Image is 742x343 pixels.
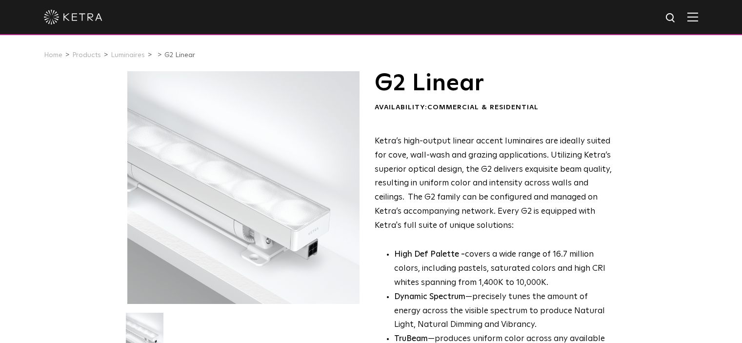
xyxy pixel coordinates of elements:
img: ketra-logo-2019-white [44,10,102,24]
a: Products [72,52,101,59]
img: search icon [665,12,677,24]
a: Luminaires [111,52,145,59]
a: Home [44,52,62,59]
img: Hamburger%20Nav.svg [687,12,698,21]
strong: TruBeam [394,335,428,343]
h1: G2 Linear [375,71,612,96]
div: Availability: [375,103,612,113]
strong: Dynamic Spectrum [394,293,465,301]
p: covers a wide range of 16.7 million colors, including pastels, saturated colors and high CRI whit... [394,248,612,290]
span: Commercial & Residential [427,104,539,111]
a: G2 Linear [164,52,195,59]
strong: High Def Palette - [394,250,465,259]
li: —precisely tunes the amount of energy across the visible spectrum to produce Natural Light, Natur... [394,290,612,333]
p: Ketra’s high-output linear accent luminaires are ideally suited for cove, wall-wash and grazing a... [375,135,612,233]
